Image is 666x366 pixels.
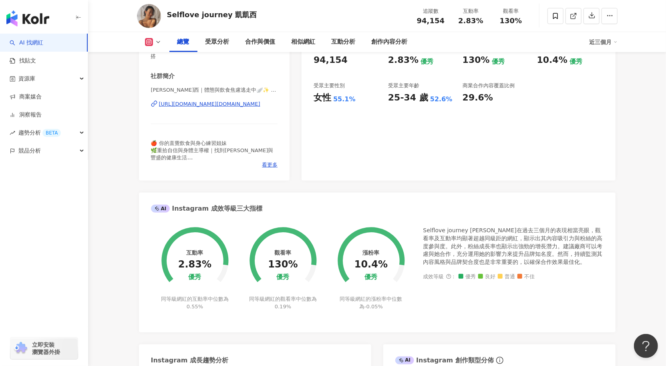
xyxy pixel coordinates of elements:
div: 互動分析 [332,37,356,47]
span: 營養與保健 · 保養 · 日常話題 · 家庭 · 醫療與健康 · 穿搭 [151,46,278,60]
div: 優秀 [569,57,582,66]
div: 商業合作內容覆蓋比例 [463,82,515,89]
img: logo [6,10,49,26]
span: 0.19% [275,304,291,310]
div: 同等級網紅的觀看率中位數為 [248,296,318,310]
div: AI [395,356,414,364]
a: 商案媒合 [10,93,42,101]
div: 受眾分析 [205,37,229,47]
div: [URL][DOMAIN_NAME][DOMAIN_NAME] [159,101,260,108]
div: 受眾主要性別 [314,82,345,89]
span: rise [10,130,15,136]
img: KOL Avatar [137,4,161,28]
a: [URL][DOMAIN_NAME][DOMAIN_NAME] [151,101,278,108]
div: 創作內容分析 [372,37,408,47]
div: 130% [463,54,490,66]
div: 受眾主要年齡 [388,82,419,89]
span: 🍎 你的直覺飲食與身心練習姐妹 🌿重拾自信與身體主導權｜找到[PERSON_NAME]與豐盛的健康生活 💌 點擊下方連結加入「飲食自由」實踐社群 合作｜[EMAIL_ADDRESS][DOMAI... [151,140,274,190]
div: 10.4% [354,259,388,270]
span: 競品分析 [18,142,41,160]
span: info-circle [495,356,505,365]
span: 良好 [478,274,496,280]
span: 資源庫 [18,70,35,88]
div: 優秀 [492,57,505,66]
span: 2.83% [458,17,483,25]
div: 優秀 [364,273,377,281]
div: 總覽 [177,37,189,47]
span: 普通 [498,274,515,280]
div: 25-34 歲 [388,92,428,104]
div: Instagram 創作類型分佈 [395,356,494,365]
span: 看更多 [262,161,278,169]
iframe: Help Scout Beacon - Open [634,334,658,358]
div: 94,154 [314,54,348,66]
a: chrome extension立即安裝 瀏覽器外掛 [10,338,78,359]
div: 52.6% [430,95,453,104]
span: 優秀 [459,274,476,280]
span: 趨勢分析 [18,124,61,142]
div: 同等級網紅的互動率中位數為 [160,296,230,310]
div: 觀看率 [275,249,292,256]
div: 29.6% [463,92,493,104]
span: 0.55% [187,304,203,310]
div: 追蹤數 [416,7,446,15]
div: 近三個月 [590,36,618,48]
span: [PERSON_NAME]西｜體態與飲食焦慮逃走中🪽✨ | kthyho.kkc [151,86,278,94]
div: 優秀 [188,273,201,281]
div: 優秀 [277,273,290,281]
div: 互動率 [456,7,486,15]
div: 55.1% [333,95,356,104]
div: 相似網紅 [292,37,316,47]
div: 觀看率 [496,7,526,15]
a: 洞察報告 [10,111,42,119]
div: AI [151,205,170,213]
div: 優秀 [421,57,433,66]
div: 互動率 [186,249,203,256]
span: 94,154 [417,16,445,25]
div: BETA [42,129,61,137]
div: Selflove journey [PERSON_NAME]在過去三個月的表現相當亮眼，觀看率及互動率均顯著超越同級距的網紅，顯示出其內容吸引力與粉絲的高度參與度。此外，粉絲成長率也顯示出強勁的... [423,227,604,266]
img: chrome extension [13,342,28,355]
div: 合作與價值 [245,37,276,47]
span: 不佳 [517,274,535,280]
span: -0.05% [364,304,383,310]
div: 成效等級 ： [423,274,604,280]
div: 同等級網紅的漲粉率中位數為 [336,296,406,310]
div: Selflove journey 凱凱西 [167,10,257,20]
span: 立即安裝 瀏覽器外掛 [32,341,60,356]
a: 找貼文 [10,57,36,65]
div: 2.83% [388,54,419,66]
span: 130% [500,17,522,25]
a: searchAI 找網紅 [10,39,43,47]
div: 2.83% [178,259,211,270]
div: Instagram 成長趨勢分析 [151,356,229,365]
div: 女性 [314,92,331,104]
div: 社群簡介 [151,72,175,80]
div: 130% [268,259,298,270]
div: 漲粉率 [362,249,379,256]
div: Instagram 成效等級三大指標 [151,204,262,213]
div: 10.4% [537,54,567,66]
